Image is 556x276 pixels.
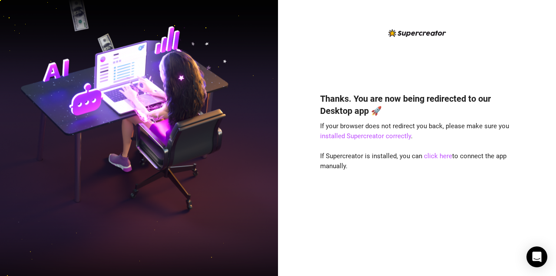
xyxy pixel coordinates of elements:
[320,132,411,140] a: installed Supercreator correctly
[388,29,446,37] img: logo-BBDzfeDw.svg
[320,152,506,170] span: If Supercreator is installed, you can to connect the app manually.
[320,93,514,117] h4: Thanks. You are now being redirected to our Desktop app 🚀
[526,246,547,267] div: Open Intercom Messenger
[320,122,509,140] span: If your browser does not redirect you back, please make sure you .
[424,152,452,160] a: click here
